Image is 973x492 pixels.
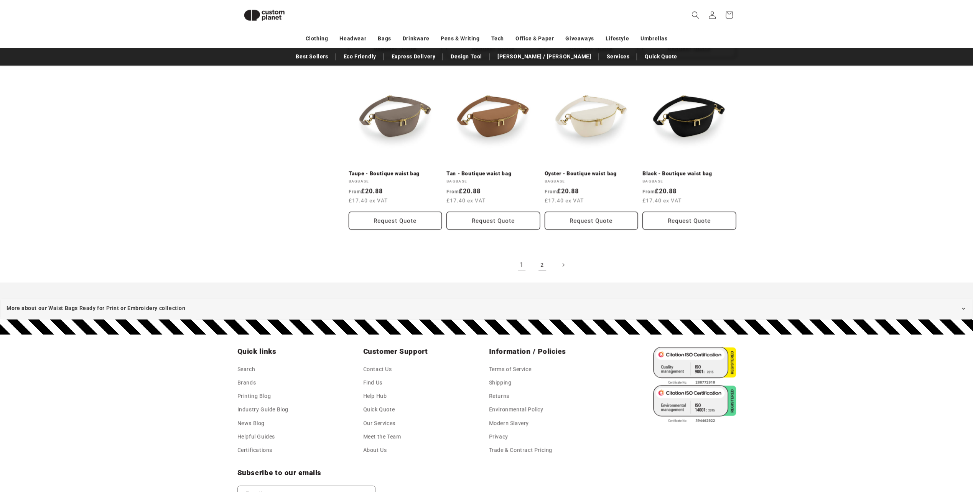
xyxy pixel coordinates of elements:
a: Giveaways [565,32,594,45]
button: Request Quote [545,212,638,230]
a: Umbrellas [640,32,667,45]
a: Black - Boutique waist bag [642,170,736,177]
a: Page 1 [513,256,530,273]
a: Express Delivery [388,50,440,63]
a: Returns [489,389,509,403]
a: [PERSON_NAME] / [PERSON_NAME] [494,50,595,63]
a: Privacy [489,430,508,443]
a: Helpful Guides [237,430,275,443]
a: Lifestyle [606,32,629,45]
a: News Blog [237,417,265,430]
a: Taupe - Boutique waist bag [349,170,442,177]
a: Pens & Writing [441,32,479,45]
a: Best Sellers [292,50,332,63]
summary: Search [687,7,704,23]
a: Page 2 [534,256,551,273]
a: Find Us [363,376,382,389]
a: Clothing [306,32,328,45]
a: Quick Quote [641,50,681,63]
h2: Subscribe to our emails [237,468,635,477]
a: Trade & Contract Pricing [489,443,552,457]
iframe: Chat Widget [845,409,973,492]
button: Request Quote [446,212,540,230]
a: About Us [363,443,387,457]
a: Search [237,364,255,376]
img: Custom Planet [237,3,291,27]
a: Headwear [339,32,366,45]
a: Tech [491,32,504,45]
a: Modern Slavery [489,417,529,430]
h2: Quick links [237,347,359,356]
a: Industry Guide Blog [237,403,288,416]
a: Oyster - Boutique waist bag [545,170,638,177]
h2: Information / Policies [489,347,610,356]
a: Tan - Boutique waist bag [446,170,540,177]
span: More about our Waist Bags Ready for Print or Embroidery collection [7,303,186,313]
a: Help Hub [363,389,387,403]
img: ISO 9001 Certified [653,347,736,385]
a: Bags [378,32,391,45]
a: Quick Quote [363,403,395,416]
a: Next page [555,256,571,273]
button: Request Quote [642,212,736,230]
button: Request Quote [349,212,442,230]
a: Environmental Policy [489,403,543,416]
a: Drinkware [403,32,429,45]
h2: Customer Support [363,347,484,356]
a: Printing Blog [237,389,271,403]
a: Eco Friendly [339,50,380,63]
a: Certifications [237,443,272,457]
a: Meet the Team [363,430,401,443]
a: Services [603,50,633,63]
a: Contact Us [363,364,392,376]
a: Terms of Service [489,364,532,376]
a: Brands [237,376,256,389]
img: ISO 14001 Certified [653,385,736,423]
a: Design Tool [447,50,486,63]
a: Shipping [489,376,512,389]
a: Office & Paper [515,32,554,45]
nav: Pagination [349,256,736,273]
a: Our Services [363,417,395,430]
